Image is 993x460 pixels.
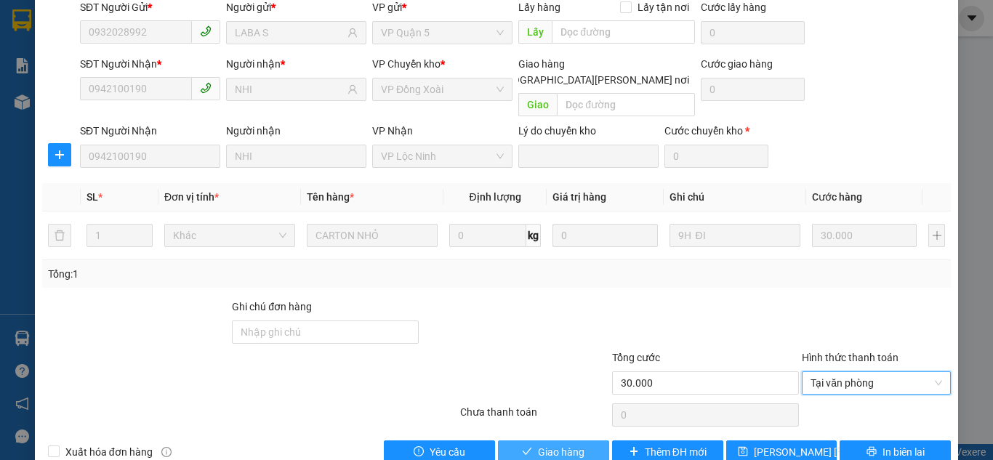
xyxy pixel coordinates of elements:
span: Tên hàng [307,191,354,203]
span: user [347,84,358,94]
span: Giao [518,93,557,116]
span: phone [200,25,212,37]
input: Cước giao hàng [701,78,805,101]
span: Cước hàng [812,191,862,203]
span: [GEOGRAPHIC_DATA][PERSON_NAME] nơi [491,72,695,88]
span: info-circle [161,447,172,457]
span: Lấy hàng [518,1,560,13]
span: Khác [173,225,286,246]
input: Dọc đường [557,93,695,116]
input: 0 [812,224,917,247]
span: In biên lai [883,444,925,460]
span: SL [87,191,98,203]
span: exclamation-circle [414,446,424,458]
span: Đơn vị tính [164,191,219,203]
span: Yêu cầu [430,444,465,460]
input: Tên người gửi [235,25,345,41]
label: Cước giao hàng [701,58,773,70]
label: Ghi chú đơn hàng [232,301,312,312]
span: plus [629,446,639,458]
div: SĐT Người Nhận [80,123,220,139]
input: Ghi Chú [670,224,800,247]
div: VP Nhận [372,123,512,139]
span: check [522,446,532,458]
span: [PERSON_NAME] [PERSON_NAME] [754,444,912,460]
span: Tổng cước [612,352,660,363]
span: VP Đồng Xoài [381,78,504,100]
div: Người nhận [226,56,366,72]
div: Cước chuyển kho [664,123,768,139]
input: Dọc đường [552,20,695,44]
span: VP Lộc Ninh [381,145,504,167]
span: VP Chuyển kho [372,58,441,70]
span: Giao hàng [538,444,584,460]
span: Xuất hóa đơn hàng [60,444,158,460]
span: Tại văn phòng [811,372,942,394]
input: Ghi chú đơn hàng [232,320,419,344]
div: Tổng: 1 [48,266,385,282]
input: VD: Bàn, Ghế [307,224,438,247]
span: Giá trị hàng [552,191,606,203]
span: user [347,28,358,38]
button: delete [48,224,71,247]
input: Cước lấy hàng [701,21,805,44]
span: VP Quận 5 [381,22,504,44]
span: kg [526,224,541,247]
div: Chưa thanh toán [459,404,611,429]
label: Hình thức thanh toán [802,352,898,363]
span: Lấy [518,20,552,44]
span: Thêm ĐH mới [645,444,707,460]
input: Tên người nhận [235,81,345,97]
span: phone [200,82,212,94]
span: save [738,446,748,458]
span: plus [49,149,71,161]
th: Ghi chú [664,183,806,211]
button: plus [48,143,71,166]
button: plus [928,224,945,247]
span: Giao hàng [518,58,565,70]
div: Người nhận [226,123,366,139]
div: Lý do chuyển kho [518,123,659,139]
span: printer [867,446,877,458]
span: Định lượng [469,191,520,203]
div: SĐT Người Nhận [80,56,220,72]
label: Cước lấy hàng [701,1,766,13]
input: 0 [552,224,657,247]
